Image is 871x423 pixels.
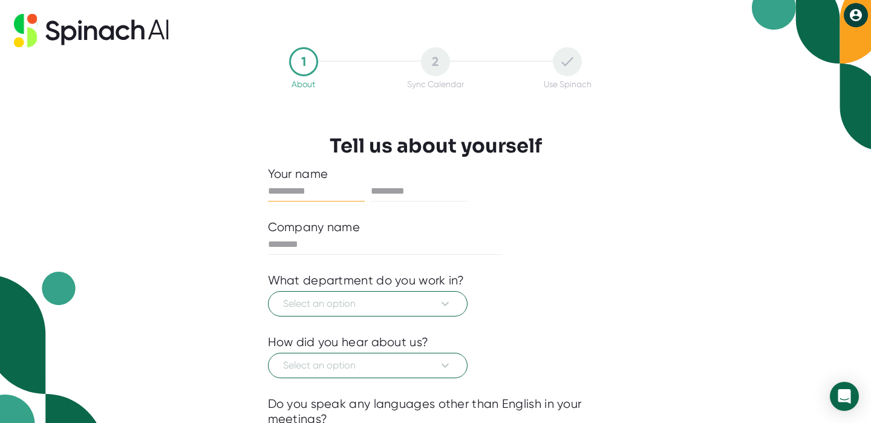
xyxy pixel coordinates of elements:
[268,291,468,316] button: Select an option
[421,47,450,76] div: 2
[268,273,465,288] div: What department do you work in?
[268,335,429,350] div: How did you hear about us?
[407,79,464,89] div: Sync Calendar
[268,353,468,378] button: Select an option
[544,79,592,89] div: Use Spinach
[268,166,604,182] div: Your name
[330,134,542,157] h3: Tell us about yourself
[830,382,859,411] div: Open Intercom Messenger
[268,220,360,235] div: Company name
[292,79,315,89] div: About
[289,47,318,76] div: 1
[283,358,452,373] span: Select an option
[283,297,452,311] span: Select an option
